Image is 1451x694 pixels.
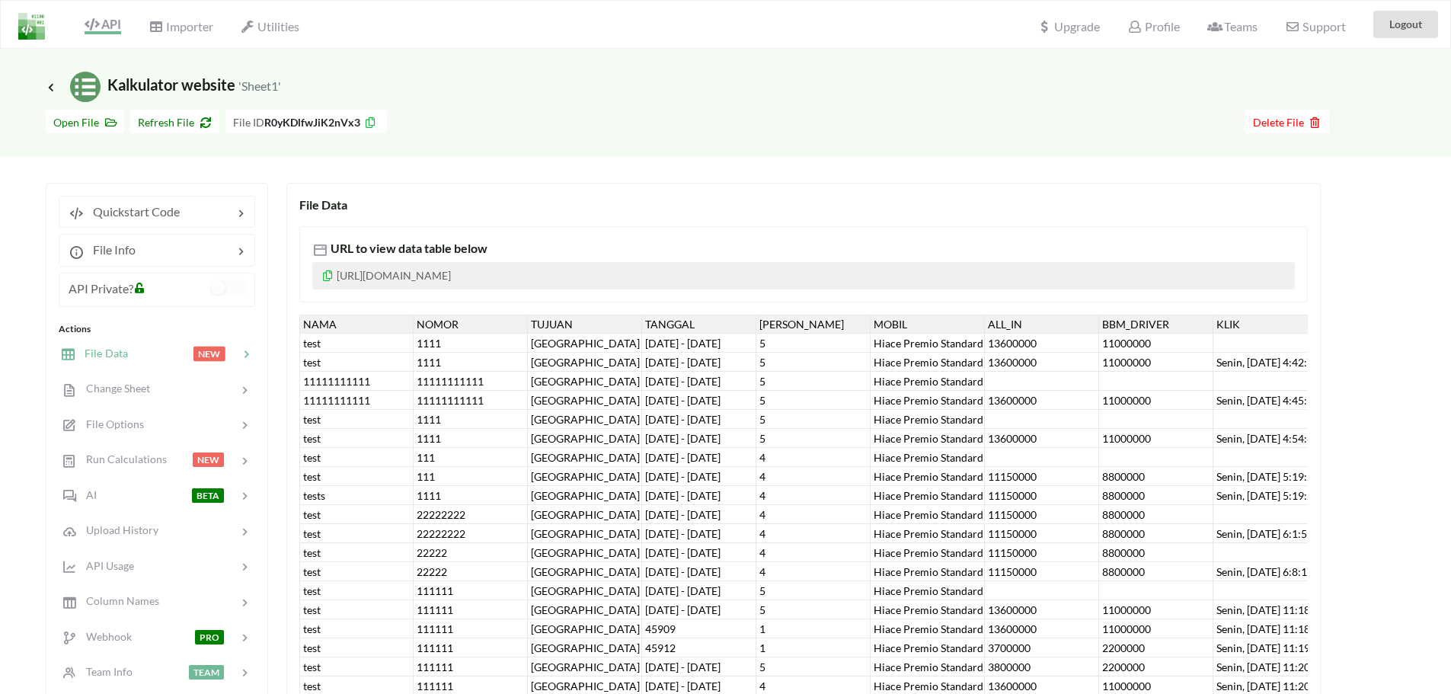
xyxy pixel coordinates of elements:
div: [DATE] - [DATE] [642,524,756,543]
div: Hiace Premio Standard [871,391,985,410]
span: Kalkulator website [46,75,281,94]
span: Support [1285,21,1345,33]
span: Importer [149,19,213,34]
div: TANGGAL [642,315,756,334]
span: File Options [77,417,144,430]
div: 13600000 [985,429,1099,448]
div: 111111 [414,657,528,676]
div: 11150000 [985,524,1099,543]
div: 111111 [414,638,528,657]
div: Senin, [DATE] 6:8:17 [1213,562,1328,581]
div: [DATE] - [DATE] [642,353,756,372]
div: 5 [756,657,871,676]
div: File Data [299,196,1308,214]
div: Senin, [DATE] 11:18:17 [1213,619,1328,638]
div: [DATE] - [DATE] [642,562,756,581]
span: File Info [84,242,136,257]
div: 13600000 [985,619,1099,638]
span: BETA [192,488,224,503]
div: 45909 [642,619,756,638]
div: Hiace Premio Standard [871,657,985,676]
div: [GEOGRAPHIC_DATA] [528,581,642,600]
div: test [299,638,414,657]
div: BBM_DRIVER [1099,315,1213,334]
div: 8800000 [1099,467,1213,486]
span: Webhook [77,630,132,643]
div: [DATE] - [DATE] [642,486,756,505]
div: 1111 [414,486,528,505]
div: test [299,657,414,676]
div: test [299,505,414,524]
div: 11111111111 [299,391,414,410]
div: 1111 [414,429,528,448]
div: [DATE] - [DATE] [642,657,756,676]
b: R0yKDlfwJiK2nVx3 [264,116,360,129]
div: 2200000 [1099,638,1213,657]
div: 45912 [642,638,756,657]
span: URL to view data table below [328,241,487,255]
div: 11150000 [985,486,1099,505]
div: [DATE] - [DATE] [642,467,756,486]
div: test [299,562,414,581]
div: [GEOGRAPHIC_DATA] [528,391,642,410]
div: 11000000 [1099,429,1213,448]
span: Change Sheet [77,382,150,395]
div: 13600000 [985,600,1099,619]
div: [DATE] - [DATE] [642,600,756,619]
div: Hiace Premio Standard [871,619,985,638]
span: API Usage [77,559,134,572]
div: test [299,524,414,543]
div: [DATE] - [DATE] [642,505,756,524]
span: Quickstart Code [84,204,180,219]
div: KLIK [1213,315,1328,334]
span: NEW [193,453,224,467]
div: 8800000 [1099,486,1213,505]
div: [DATE] - [DATE] [642,429,756,448]
div: 111111 [414,581,528,600]
span: API Private? [69,281,133,296]
div: Senin, [DATE] 4:45:33 [1213,391,1328,410]
div: Hiace Premio Standard [871,467,985,486]
div: [GEOGRAPHIC_DATA] [528,638,642,657]
div: 3700000 [985,638,1099,657]
div: 111 [414,467,528,486]
div: 8800000 [1099,543,1213,562]
div: Hiace Premio Standard [871,562,985,581]
div: 3800000 [985,657,1099,676]
div: TUJUAN [528,315,642,334]
div: Hiace Premio Standard [871,372,985,391]
div: Senin, [DATE] 11:18:16 [1213,600,1328,619]
div: NOMOR [414,315,528,334]
div: [GEOGRAPHIC_DATA] [528,448,642,467]
div: 11000000 [1099,600,1213,619]
div: 11000000 [1099,391,1213,410]
div: Hiace Premio Standard [871,429,985,448]
div: [DATE] - [DATE] [642,372,756,391]
div: Hiace Premio Standard [871,486,985,505]
div: 11150000 [985,562,1099,581]
div: Hiace Premio Standard [871,353,985,372]
div: [GEOGRAPHIC_DATA] [528,562,642,581]
span: File Data [75,347,128,360]
div: 4 [756,524,871,543]
div: NAMA [299,315,414,334]
div: Senin, [DATE] 4:42:7 [1213,353,1328,372]
div: 1111 [414,410,528,429]
div: 22222 [414,543,528,562]
div: 4 [756,562,871,581]
div: Hiace Premio Standard [871,448,985,467]
div: 5 [756,353,871,372]
span: Team Info [77,665,133,678]
div: Senin, [DATE] 5:19:25 [1213,467,1328,486]
div: 11000000 [1099,619,1213,638]
div: [GEOGRAPHIC_DATA] [528,657,642,676]
div: Hiace Premio Standard [871,600,985,619]
div: test [299,334,414,353]
div: 11150000 [985,467,1099,486]
div: 11111111111 [299,372,414,391]
div: tests [299,486,414,505]
span: Delete File [1253,116,1322,129]
div: [GEOGRAPHIC_DATA] [528,524,642,543]
div: 2200000 [1099,657,1213,676]
span: Teams [1207,19,1258,34]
